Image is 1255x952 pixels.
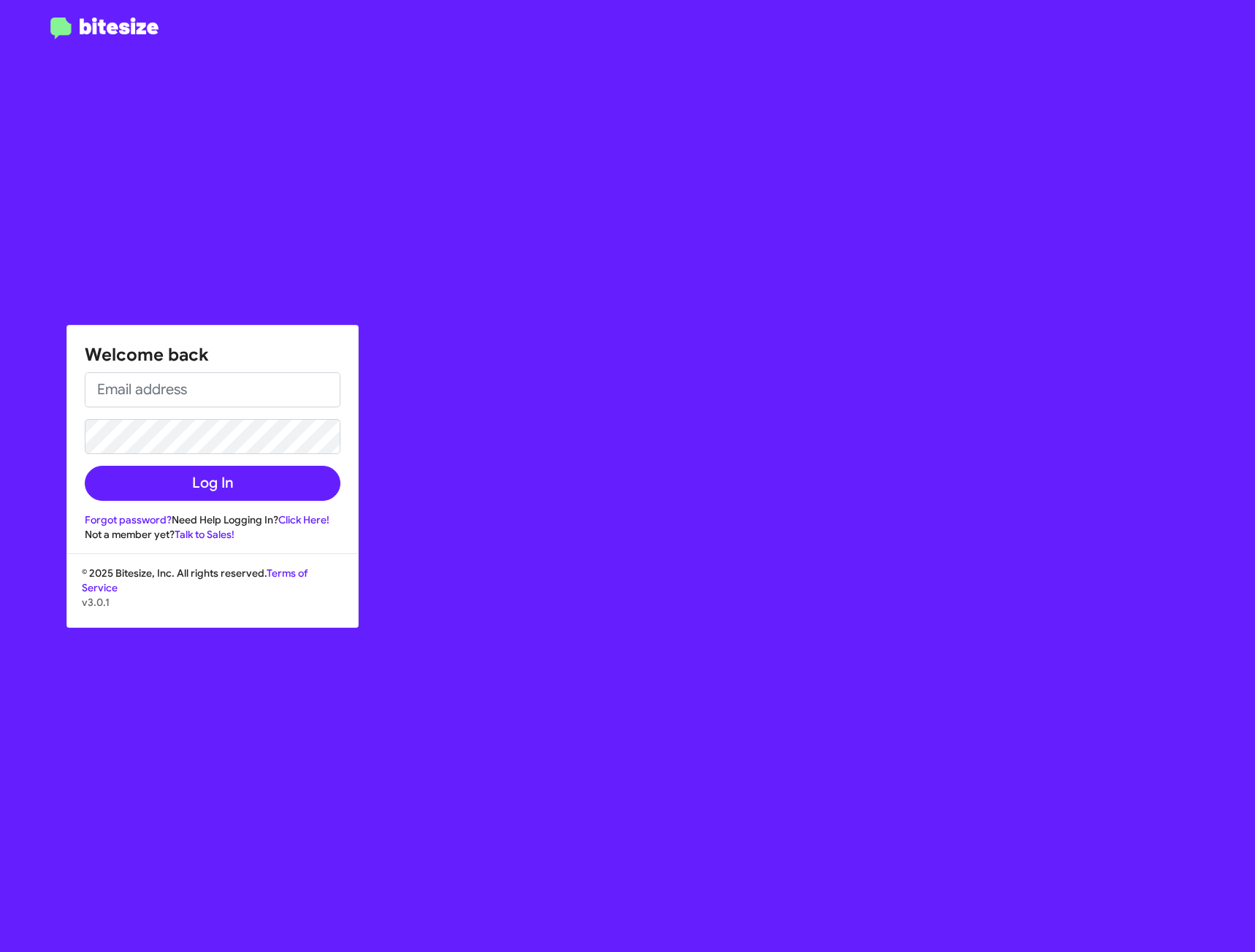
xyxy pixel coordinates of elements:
a: Talk to Sales! [175,528,234,541]
a: Terms of Service [82,567,308,594]
input: Email address [85,372,340,407]
div: Not a member yet? [85,527,340,542]
p: v3.0.1 [82,595,343,610]
button: Log In [85,466,340,501]
h1: Welcome back [85,343,340,366]
div: © 2025 Bitesize, Inc. All rights reserved. [67,566,358,627]
a: Click Here! [278,513,329,526]
a: Forgot password? [85,513,172,526]
div: Need Help Logging In? [85,513,340,527]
